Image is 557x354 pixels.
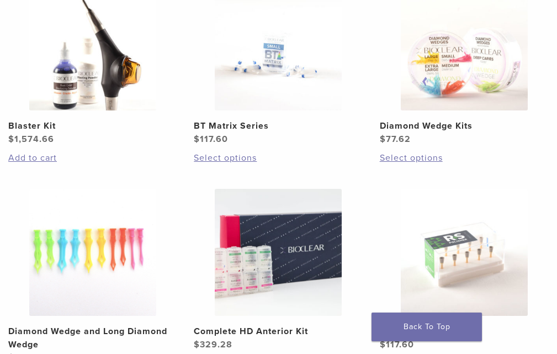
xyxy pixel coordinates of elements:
img: RS Polisher [401,189,528,316]
bdi: 117.60 [380,339,414,350]
h2: Complete HD Anterior Kit [194,325,363,338]
h2: Blaster Kit [8,119,177,133]
h2: Diamond Wedge Kits [380,119,549,133]
a: Add to cart: “Blaster Kit” [8,151,177,165]
bdi: 329.28 [194,339,232,350]
bdi: 117.60 [194,134,228,145]
a: Select options for “BT Matrix Series” [194,151,363,165]
img: Complete HD Anterior Kit [215,189,342,316]
span: $ [194,134,200,145]
span: $ [8,134,14,145]
bdi: 1,574.66 [8,134,54,145]
img: Diamond Wedge and Long Diamond Wedge [29,189,156,316]
h2: BT Matrix Series [194,119,363,133]
a: Back To Top [372,313,482,341]
span: $ [380,134,386,145]
span: $ [380,339,386,350]
a: RS PolisherRS Polisher $117.60 [380,189,549,351]
bdi: 77.62 [380,134,411,145]
h2: Diamond Wedge and Long Diamond Wedge [8,325,177,351]
a: Select options for “Diamond Wedge Kits” [380,151,549,165]
span: $ [194,339,200,350]
a: Complete HD Anterior KitComplete HD Anterior Kit $329.28 [194,189,363,351]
